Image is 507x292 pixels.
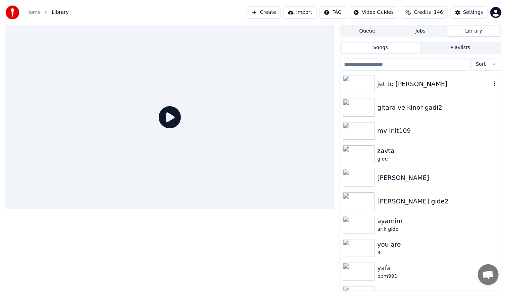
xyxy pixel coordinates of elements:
div: arik gide [377,226,498,233]
button: FAQ [320,6,346,19]
div: ayamim [377,216,498,226]
button: Import [283,6,317,19]
span: Credits [414,9,431,16]
span: Sort [476,61,486,68]
div: 91 [377,249,498,256]
div: zavta [377,146,498,156]
div: bpm991 [377,273,498,280]
div: gitara ve kinor gadi2 [377,103,498,112]
a: Home [26,9,41,16]
div: פתח צ'אט [478,264,499,285]
div: gide [377,156,498,163]
div: jet to [PERSON_NAME] [377,79,491,89]
button: Create [247,6,281,19]
img: youka [6,6,19,19]
div: Settings [463,9,483,16]
span: Library [52,9,69,16]
div: my inlt109 [377,126,498,136]
div: [PERSON_NAME] gide2 [377,197,498,206]
div: yafa [377,263,498,273]
span: 146 [434,9,443,16]
button: Queue [341,26,394,36]
div: [PERSON_NAME] [377,173,498,183]
nav: breadcrumb [26,9,69,16]
button: Library [447,26,500,36]
button: Settings [451,6,488,19]
button: Video Guides [349,6,398,19]
button: Credits146 [401,6,447,19]
div: you are [377,240,498,249]
button: Songs [341,43,420,53]
button: Playlists [421,43,500,53]
button: Jobs [394,26,447,36]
